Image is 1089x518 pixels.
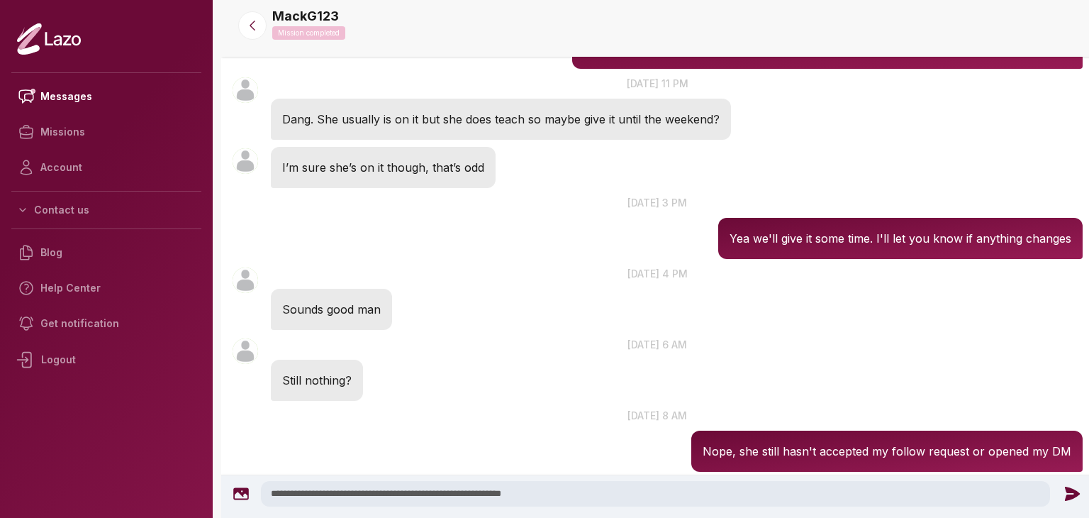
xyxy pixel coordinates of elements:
[11,341,201,378] div: Logout
[730,229,1071,248] p: Yea we'll give it some time. I'll let you know if anything changes
[11,197,201,223] button: Contact us
[11,79,201,114] a: Messages
[11,150,201,185] a: Account
[272,26,345,40] p: Mission completed
[282,110,720,128] p: Dang. She usually is on it but she does teach so maybe give it until the weekend?
[11,270,201,306] a: Help Center
[11,114,201,150] a: Missions
[272,6,339,26] p: MackG123
[11,306,201,341] a: Get notification
[282,371,352,390] p: Still nothing?
[282,300,381,319] p: Sounds good man
[233,148,258,174] img: User avatar
[282,158,484,177] p: I’m sure she’s on it though, that’s odd
[703,442,1071,461] p: Nope, she still hasn't accepted my follow request or opened my DM
[11,235,201,270] a: Blog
